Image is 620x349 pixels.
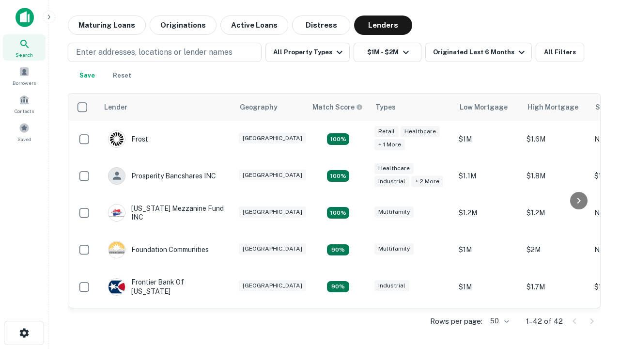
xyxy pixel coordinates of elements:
[312,102,361,112] h6: Match Score
[454,94,522,121] th: Low Mortgage
[13,79,36,87] span: Borrowers
[374,176,409,187] div: Industrial
[526,316,563,327] p: 1–42 of 42
[3,119,46,145] a: Saved
[108,204,224,222] div: [US_STATE] Mezzanine Fund INC
[374,139,405,150] div: + 1 more
[374,163,414,174] div: Healthcare
[522,121,589,158] td: $1.6M
[460,101,508,113] div: Low Mortgage
[239,206,306,218] div: [GEOGRAPHIC_DATA]
[572,240,620,287] iframe: Chat Widget
[76,47,232,58] p: Enter addresses, locations or lender names
[3,34,46,61] a: Search
[68,43,262,62] button: Enter addresses, locations or lender names
[3,63,46,89] a: Borrowers
[425,43,532,62] button: Originated Last 6 Months
[411,176,443,187] div: + 2 more
[240,101,278,113] div: Geography
[234,94,307,121] th: Geography
[374,206,414,218] div: Multifamily
[3,91,46,117] a: Contacts
[454,231,522,268] td: $1M
[104,101,127,113] div: Lender
[374,280,409,291] div: Industrial
[522,305,589,342] td: $1.4M
[108,131,125,147] img: picture
[374,126,399,137] div: Retail
[454,268,522,305] td: $1M
[220,16,288,35] button: Active Loans
[15,51,33,59] span: Search
[374,243,414,254] div: Multifamily
[354,16,412,35] button: Lenders
[522,194,589,231] td: $1.2M
[265,43,350,62] button: All Property Types
[327,133,349,145] div: Matching Properties: 5, hasApolloMatch: undefined
[307,94,370,121] th: Capitalize uses an advanced AI algorithm to match your search with the best lender. The match sco...
[486,314,511,328] div: 50
[108,130,148,148] div: Frost
[370,94,454,121] th: Types
[108,205,125,221] img: picture
[108,241,125,258] img: picture
[454,158,522,194] td: $1.1M
[327,244,349,256] div: Matching Properties: 4, hasApolloMatch: undefined
[375,101,396,113] div: Types
[239,170,306,181] div: [GEOGRAPHIC_DATA]
[433,47,527,58] div: Originated Last 6 Months
[150,16,217,35] button: Originations
[401,126,440,137] div: Healthcare
[239,243,306,254] div: [GEOGRAPHIC_DATA]
[239,133,306,144] div: [GEOGRAPHIC_DATA]
[15,8,34,27] img: capitalize-icon.png
[327,170,349,182] div: Matching Properties: 8, hasApolloMatch: undefined
[108,167,216,185] div: Prosperity Bancshares INC
[292,16,350,35] button: Distress
[454,121,522,158] td: $1M
[522,158,589,194] td: $1.8M
[536,43,584,62] button: All Filters
[239,280,306,291] div: [GEOGRAPHIC_DATA]
[327,207,349,219] div: Matching Properties: 5, hasApolloMatch: undefined
[98,94,234,121] th: Lender
[15,107,34,115] span: Contacts
[312,102,363,112] div: Capitalize uses an advanced AI algorithm to match your search with the best lender. The match sco...
[522,94,589,121] th: High Mortgage
[68,16,146,35] button: Maturing Loans
[17,135,31,143] span: Saved
[107,66,138,85] button: Reset
[454,194,522,231] td: $1.2M
[354,43,421,62] button: $1M - $2M
[430,316,482,327] p: Rows per page:
[522,268,589,305] td: $1.7M
[108,279,125,295] img: picture
[327,281,349,293] div: Matching Properties: 4, hasApolloMatch: undefined
[108,278,224,295] div: Frontier Bank Of [US_STATE]
[527,101,578,113] div: High Mortgage
[454,305,522,342] td: $1.4M
[72,66,103,85] button: Save your search to get updates of matches that match your search criteria.
[522,231,589,268] td: $2M
[108,241,209,258] div: Foundation Communities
